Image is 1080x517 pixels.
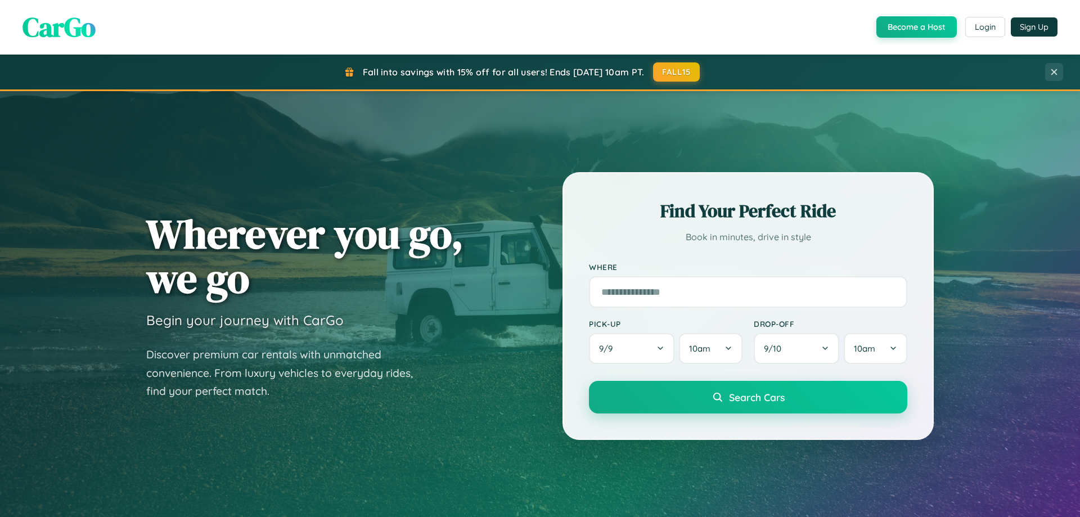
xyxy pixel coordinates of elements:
[1011,17,1057,37] button: Sign Up
[22,8,96,46] span: CarGo
[754,319,907,329] label: Drop-off
[146,312,344,329] h3: Begin your journey with CarGo
[965,17,1005,37] button: Login
[679,333,742,364] button: 10am
[689,343,710,354] span: 10am
[844,333,907,364] button: 10am
[729,391,785,403] span: Search Cars
[589,229,907,245] p: Book in minutes, drive in style
[599,343,618,354] span: 9 / 9
[146,345,427,401] p: Discover premium car rentals with unmatched convenience. From luxury vehicles to everyday rides, ...
[764,343,787,354] span: 9 / 10
[653,62,700,82] button: FALL15
[363,66,645,78] span: Fall into savings with 15% off for all users! Ends [DATE] 10am PT.
[589,262,907,272] label: Where
[589,333,674,364] button: 9/9
[754,333,839,364] button: 9/10
[146,212,463,300] h1: Wherever you go, we go
[876,16,957,38] button: Become a Host
[854,343,875,354] span: 10am
[589,319,742,329] label: Pick-up
[589,199,907,223] h2: Find Your Perfect Ride
[589,381,907,413] button: Search Cars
